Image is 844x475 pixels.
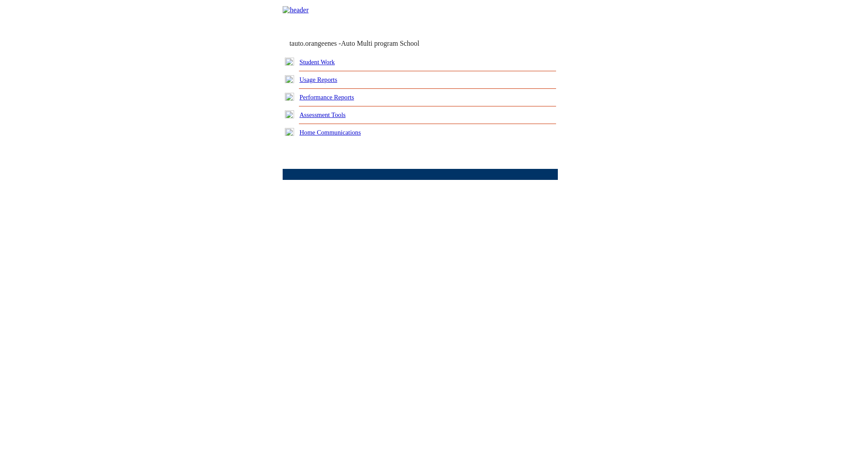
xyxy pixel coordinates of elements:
img: plus.gif [285,110,294,118]
nobr: Auto Multi program School [341,40,419,47]
a: Home Communications [299,129,361,136]
img: plus.gif [285,58,294,66]
a: Usage Reports [299,76,337,83]
a: Assessment Tools [299,111,346,118]
img: plus.gif [285,128,294,136]
img: plus.gif [285,93,294,101]
td: tauto.orangeenes - [289,40,451,47]
a: Performance Reports [299,94,354,101]
img: plus.gif [285,75,294,83]
a: Student Work [299,58,335,66]
img: header [283,6,309,14]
